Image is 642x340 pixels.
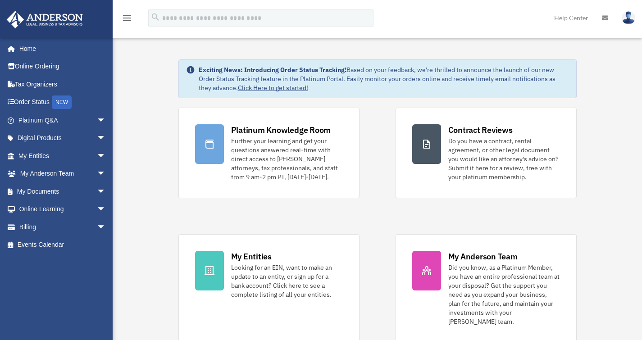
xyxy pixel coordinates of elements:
a: Online Learningarrow_drop_down [6,200,119,218]
div: Looking for an EIN, want to make an update to an entity, or sign up for a bank account? Click her... [231,263,343,299]
div: Do you have a contract, rental agreement, or other legal document you would like an attorney's ad... [448,136,560,181]
a: Platinum Q&Aarrow_drop_down [6,111,119,129]
i: search [150,12,160,22]
span: arrow_drop_down [97,111,115,130]
i: menu [122,13,132,23]
div: Platinum Knowledge Room [231,124,331,136]
div: Contract Reviews [448,124,513,136]
a: Contract Reviews Do you have a contract, rental agreement, or other legal document you would like... [396,108,577,198]
div: My Anderson Team [448,251,518,262]
span: arrow_drop_down [97,129,115,148]
span: arrow_drop_down [97,147,115,165]
a: Home [6,40,115,58]
div: NEW [52,95,72,109]
a: Tax Organizers [6,75,119,93]
a: Digital Productsarrow_drop_down [6,129,119,147]
a: Online Ordering [6,58,119,76]
span: arrow_drop_down [97,182,115,201]
img: User Pic [622,11,635,24]
div: Further your learning and get your questions answered real-time with direct access to [PERSON_NAM... [231,136,343,181]
span: arrow_drop_down [97,218,115,236]
a: My Documentsarrow_drop_down [6,182,119,200]
span: arrow_drop_down [97,165,115,183]
a: My Anderson Teamarrow_drop_down [6,165,119,183]
img: Anderson Advisors Platinum Portal [4,11,86,28]
a: Events Calendar [6,236,119,254]
a: My Entitiesarrow_drop_down [6,147,119,165]
strong: Exciting News: Introducing Order Status Tracking! [199,66,346,74]
div: Based on your feedback, we're thrilled to announce the launch of our new Order Status Tracking fe... [199,65,569,92]
div: My Entities [231,251,272,262]
a: menu [122,16,132,23]
a: Billingarrow_drop_down [6,218,119,236]
a: Click Here to get started! [238,84,308,92]
div: Did you know, as a Platinum Member, you have an entire professional team at your disposal? Get th... [448,263,560,326]
span: arrow_drop_down [97,200,115,219]
a: Platinum Knowledge Room Further your learning and get your questions answered real-time with dire... [178,108,360,198]
a: Order StatusNEW [6,93,119,112]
